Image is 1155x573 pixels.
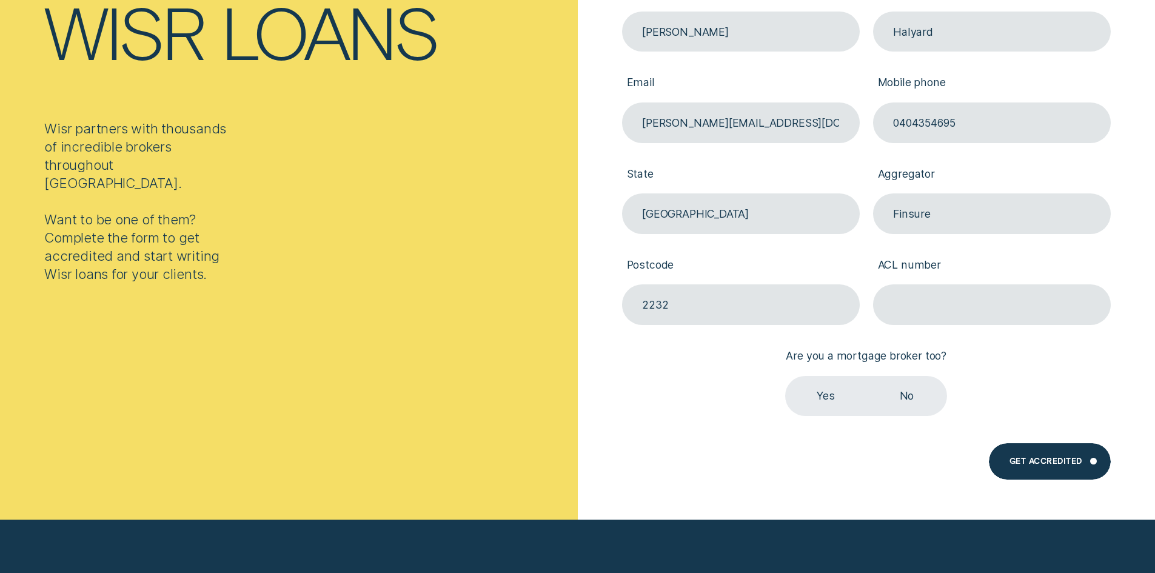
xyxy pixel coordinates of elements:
[873,156,1111,193] label: Aggregator
[622,247,860,284] label: Postcode
[785,376,866,417] label: Yes
[873,65,1111,102] label: Mobile phone
[782,338,951,375] label: Are you a mortgage broker too?
[622,156,860,193] label: State
[866,376,947,417] label: No
[622,65,860,102] label: Email
[873,247,1111,284] label: ACL number
[989,443,1110,480] button: Get Accredited
[44,119,233,283] div: Wisr partners with thousands of incredible brokers throughout [GEOGRAPHIC_DATA]. Want to be one o...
